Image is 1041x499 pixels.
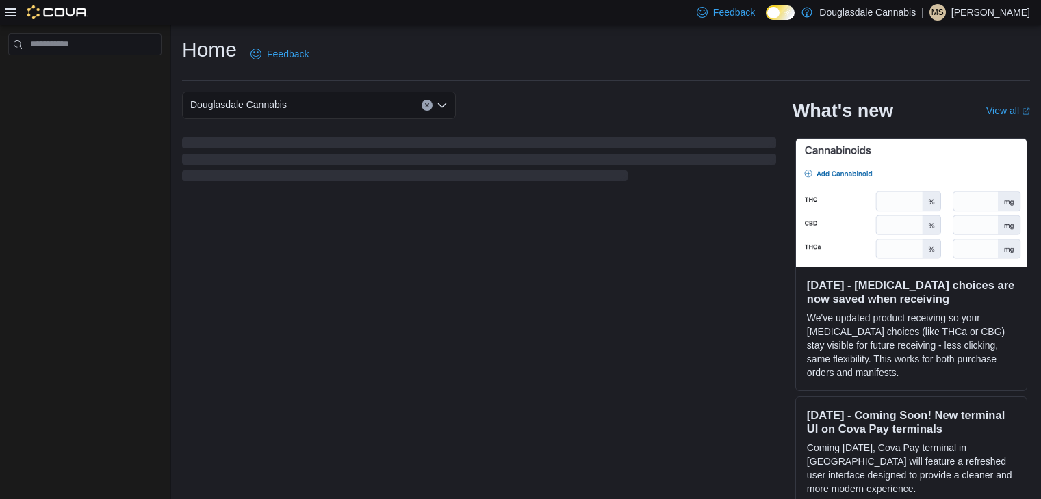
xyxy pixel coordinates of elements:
nav: Complex example [8,58,162,91]
h2: What's new [793,100,893,122]
span: Feedback [713,5,755,19]
p: Douglasdale Cannabis [819,4,916,21]
span: MS [931,4,944,21]
p: Coming [DATE], Cova Pay terminal in [GEOGRAPHIC_DATA] will feature a refreshed user interface des... [807,441,1016,496]
p: We've updated product receiving so your [MEDICAL_DATA] choices (like THCa or CBG) stay visible fo... [807,311,1016,379]
svg: External link [1022,107,1030,116]
a: View allExternal link [986,105,1030,116]
a: Feedback [245,40,314,68]
button: Clear input [422,100,433,111]
span: Loading [182,140,776,184]
h1: Home [182,36,237,64]
span: Feedback [267,47,309,61]
img: Cova [27,5,88,19]
button: Open list of options [437,100,448,111]
p: [PERSON_NAME] [951,4,1030,21]
h3: [DATE] - [MEDICAL_DATA] choices are now saved when receiving [807,278,1016,306]
h3: [DATE] - Coming Soon! New terminal UI on Cova Pay terminals [807,408,1016,435]
p: | [921,4,924,21]
input: Dark Mode [766,5,795,20]
span: Douglasdale Cannabis [190,96,287,113]
div: Mckenzie Sweeney [929,4,946,21]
